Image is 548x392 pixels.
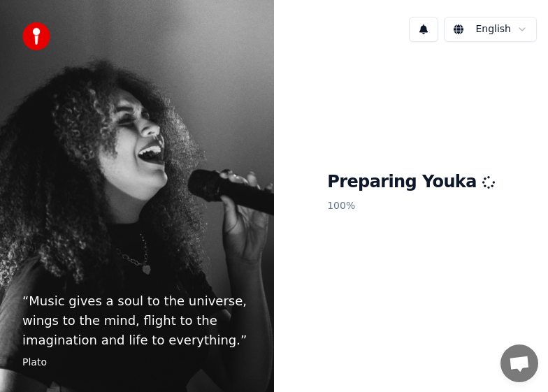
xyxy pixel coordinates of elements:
[327,171,495,194] h1: Preparing Youka
[500,344,538,382] a: Open de chat
[22,356,252,370] footer: Plato
[22,291,252,350] p: “ Music gives a soul to the universe, wings to the mind, flight to the imagination and life to ev...
[327,194,495,219] p: 100 %
[22,22,50,50] img: youka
